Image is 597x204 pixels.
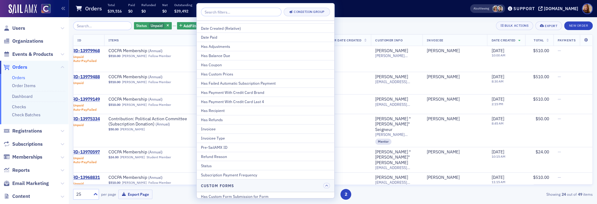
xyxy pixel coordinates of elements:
div: Auto-Pay Failed [73,108,96,112]
span: Kim Castaneda [427,149,483,155]
a: [PERSON_NAME] [122,181,147,185]
a: [PERSON_NAME] [427,74,460,80]
a: Order Items [12,83,36,88]
h4: Custom Forms [201,183,234,188]
div: ORD-13979488 [69,74,100,80]
a: [PERSON_NAME] [375,74,408,80]
span: John Bunting [427,175,483,180]
button: Subscription Payment Frequency [197,170,334,179]
span: $510.00 [533,74,549,79]
span: — [558,149,561,155]
span: $24.00 [536,149,549,155]
a: ORD-13979149 [69,97,100,102]
a: [PERSON_NAME] [122,80,147,84]
span: $510.00 [108,103,120,107]
div: Unpaid [73,55,96,63]
a: ORD-13968831 [69,175,100,180]
a: COCPA Membership (Annual) [108,149,186,155]
span: $39,492 [174,9,188,13]
span: Profile [582,3,593,14]
h1: Orders [85,5,102,12]
div: Has Recipient [201,108,330,113]
a: [PERSON_NAME] [122,103,147,107]
span: Ron Seigneur [427,116,483,122]
a: COCPA Membership (Annual) [108,48,186,54]
a: Check Batches [12,112,41,117]
div: Fellow Member [148,103,171,107]
div: 25 [76,191,90,198]
button: AddFilter [177,22,202,30]
div: [DOMAIN_NAME] [544,6,578,11]
a: [PERSON_NAME] [120,127,145,131]
button: Date Paid [197,33,334,42]
button: Has Payment With Credit Card Brand [197,87,334,97]
a: ORD-13975334 [69,116,100,122]
span: — [558,175,561,180]
a: Content [3,193,30,200]
a: COCPA Membership (Annual) [108,74,186,80]
div: Also [473,6,479,10]
span: Payments [558,38,575,42]
button: Export Page [118,190,152,199]
a: Users [3,25,25,32]
span: ( Annual ) [148,149,163,154]
input: Search filters... [201,8,281,16]
span: Thomas Reisch [427,74,483,80]
span: Date Created [491,38,515,42]
span: ( Annual ) [155,121,170,126]
time: 2:15 PM [491,102,503,106]
span: COCPA Membership [108,74,186,80]
div: Auto-Pay Failed [73,160,96,164]
div: Has Coupon [201,62,330,67]
div: Bulk Actions [505,24,528,27]
a: Orders [12,75,25,80]
div: Invoicee [201,126,330,132]
span: Orders [12,64,27,71]
div: Export [545,24,557,28]
span: Email Marketing [12,180,49,187]
a: Dashboard [12,94,33,99]
button: Has Custom Form Submission for Form [197,192,334,201]
a: ORD-13970597 [69,149,100,155]
span: Unpaid [151,23,163,28]
div: Unpaid [73,182,96,190]
p: Net [162,3,168,7]
span: ( Annual ) [148,175,163,180]
a: Reports [3,167,30,174]
a: [PERSON_NAME] "[PERSON_NAME]" [PERSON_NAME] [375,149,418,166]
div: ORD-13979968 [69,48,100,54]
span: Registrations [12,128,42,134]
div: Showing out of items [424,191,593,197]
button: Has Balance Due [197,51,334,60]
a: [PERSON_NAME] [427,97,460,102]
a: Email Marketing [3,180,49,187]
button: 2 [340,189,351,200]
span: $510.00 [533,48,549,53]
span: Memberships [12,154,42,160]
p: Total [108,3,122,7]
div: Subscription Payment Frequency [201,172,330,178]
span: Pamela Galey-Coleman [497,6,503,12]
div: Has Adjustments [201,44,330,49]
a: [PERSON_NAME] [375,175,408,180]
span: Content [12,193,30,200]
a: Checks [12,104,26,110]
a: [PERSON_NAME] "[PERSON_NAME]" Seigneur [375,116,418,133]
label: per page [101,191,116,197]
time: 8:30 AM [491,79,503,83]
div: [PERSON_NAME] [427,149,460,155]
span: Total [534,38,544,42]
span: [DATE] [491,175,504,180]
div: Status [201,163,330,168]
div: [PERSON_NAME] [375,97,408,102]
button: Has Custom Prices [197,69,334,79]
span: Invoicee [427,38,443,42]
a: [PERSON_NAME] [427,116,460,122]
a: [PERSON_NAME] [427,175,460,180]
a: View Homepage [37,4,51,14]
